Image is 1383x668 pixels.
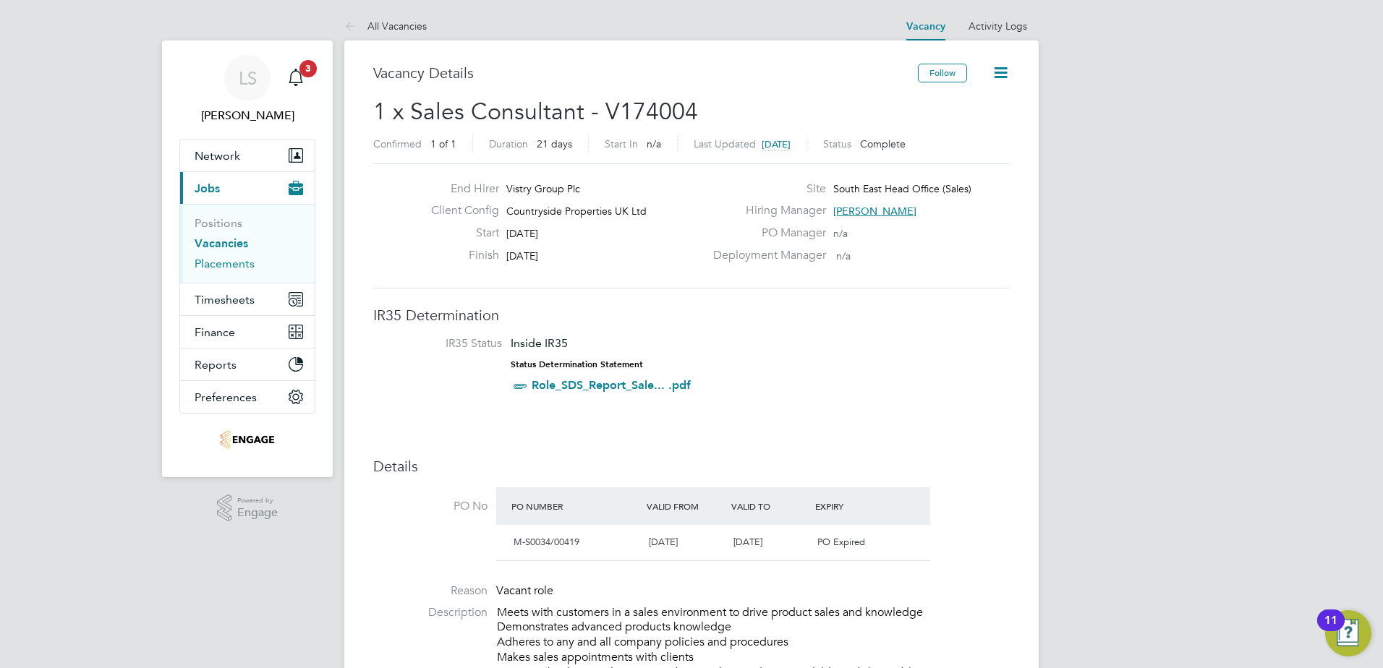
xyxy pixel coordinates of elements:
[373,457,1010,476] h3: Details
[179,55,315,124] a: LS[PERSON_NAME]
[1324,620,1337,639] div: 11
[836,249,851,262] span: n/a
[195,216,242,230] a: Positions
[373,583,488,599] label: Reason
[299,60,317,77] span: 3
[344,20,427,33] a: All Vacancies
[508,493,643,519] div: PO Number
[833,227,848,240] span: n/a
[373,64,918,82] h3: Vacancy Details
[180,172,315,204] button: Jobs
[195,293,255,307] span: Timesheets
[833,182,971,195] span: South East Head Office (Sales)
[833,205,916,218] span: [PERSON_NAME]
[605,137,638,150] label: Start In
[817,536,865,548] span: PO Expired
[506,249,538,262] span: [DATE]
[532,378,691,392] a: Role_SDS_Report_Sale... .pdf
[195,325,235,339] span: Finance
[237,494,278,507] span: Powered by
[237,507,278,519] span: Engage
[489,137,528,150] label: Duration
[430,137,456,150] span: 1 of 1
[180,381,315,413] button: Preferences
[506,205,647,218] span: Countryside Properties UK Ltd
[373,605,488,620] label: Description
[195,257,255,270] a: Placements
[180,140,315,171] button: Network
[514,536,579,548] span: M-S0034/00419
[647,137,661,150] span: n/a
[511,359,643,369] strong: Status Determination Statement
[179,107,315,124] span: Leylan Saad
[373,306,1010,325] h3: IR35 Determination
[162,40,333,477] nav: Main navigation
[906,20,945,33] a: Vacancy
[728,493,812,519] div: Valid To
[506,182,580,195] span: Vistry Group Plc
[969,20,1027,33] a: Activity Logs
[705,203,826,218] label: Hiring Manager
[179,428,315,451] a: Go to home page
[506,227,538,240] span: [DATE]
[733,536,762,548] span: [DATE]
[239,69,257,87] span: LS
[694,137,756,150] label: Last Updated
[388,336,502,351] label: IR35 Status
[180,316,315,348] button: Finance
[217,494,278,522] a: Powered byEngage
[812,493,896,519] div: Expiry
[537,137,572,150] span: 21 days
[195,236,248,250] a: Vacancies
[918,64,967,82] button: Follow
[180,348,315,380] button: Reports
[373,499,488,514] label: PO No
[1325,610,1371,656] button: Open Resource Center, 11 new notifications
[762,138,791,150] span: [DATE]
[705,181,826,197] label: Site
[373,98,698,126] span: 1 x Sales Consultant - V174004
[643,493,728,519] div: Valid From
[649,536,678,548] span: [DATE]
[373,137,422,150] label: Confirmed
[420,226,499,241] label: Start
[511,336,568,350] span: Inside IR35
[195,149,240,163] span: Network
[220,428,275,451] img: teamresourcing-logo-retina.png
[420,248,499,263] label: Finish
[420,181,499,197] label: End Hirer
[705,248,826,263] label: Deployment Manager
[195,181,220,195] span: Jobs
[860,137,906,150] span: Complete
[180,283,315,315] button: Timesheets
[420,203,499,218] label: Client Config
[823,137,851,150] label: Status
[180,204,315,283] div: Jobs
[496,583,553,598] span: Vacant role
[195,390,257,404] span: Preferences
[281,55,310,101] a: 3
[195,358,237,372] span: Reports
[705,226,826,241] label: PO Manager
